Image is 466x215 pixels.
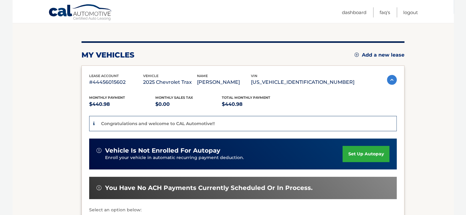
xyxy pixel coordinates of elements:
p: $440.98 [222,100,288,109]
span: vin [251,74,257,78]
p: $0.00 [155,100,222,109]
span: name [197,74,208,78]
p: #44456015602 [89,78,143,87]
span: vehicle [143,74,158,78]
p: Select an option below: [89,206,397,214]
img: add.svg [354,53,359,57]
h2: my vehicles [81,50,134,60]
span: Monthly Payment [89,95,125,100]
a: Dashboard [342,7,366,17]
a: FAQ's [380,7,390,17]
a: set up autopay [343,146,389,162]
img: alert-white.svg [97,185,101,190]
img: accordion-active.svg [387,75,397,85]
p: Congratulations and welcome to CAL Automotive!! [101,121,215,126]
a: Cal Automotive [48,4,113,22]
a: Add a new lease [354,52,404,58]
a: Logout [403,7,418,17]
span: vehicle is not enrolled for autopay [105,147,220,154]
p: $440.98 [89,100,156,109]
p: [PERSON_NAME] [197,78,251,87]
p: [US_VEHICLE_IDENTIFICATION_NUMBER] [251,78,354,87]
p: 2025 Chevrolet Trax [143,78,197,87]
span: Total Monthly Payment [222,95,270,100]
img: alert-white.svg [97,148,101,153]
span: You have no ACH payments currently scheduled or in process. [105,184,313,192]
span: lease account [89,74,119,78]
span: Monthly sales Tax [155,95,193,100]
p: Enroll your vehicle in automatic recurring payment deduction. [105,154,343,161]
